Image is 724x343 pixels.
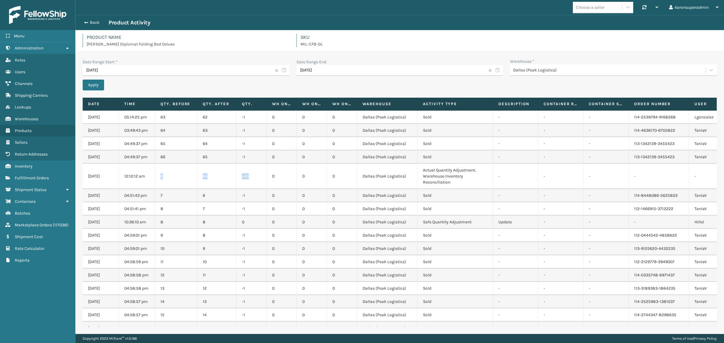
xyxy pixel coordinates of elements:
[629,202,689,216] td: 112-1466915-3712222
[423,101,487,107] label: Activity Type
[15,93,48,98] span: Shipping Carriers
[538,111,583,124] td: -
[267,269,297,282] td: 0
[357,282,418,295] td: Dallas (Peak Logistics)
[538,322,583,335] td: -
[15,46,43,51] span: Administration
[267,282,297,295] td: 0
[629,295,689,308] td: 114-2525983-1381037
[83,269,119,282] td: [DATE]
[297,164,327,189] td: 0
[493,150,538,164] td: -
[83,322,119,335] td: [DATE]
[119,216,155,229] td: 10:36:10 am
[583,322,629,335] td: -
[538,269,583,282] td: -
[418,164,493,189] td: Actual Quantity Adjustment, Warehouse Inventory Reconciliation
[418,137,493,150] td: Sold
[493,124,538,137] td: -
[629,255,689,269] td: 112-2129779-3949007
[363,101,412,107] label: Warehouse
[629,322,689,335] td: 112-2129779-3949007
[629,242,689,255] td: 113-9125620-4432235
[493,242,538,255] td: -
[155,308,197,322] td: 15
[357,164,418,189] td: Dallas (Peak Logistics)
[297,322,327,335] td: 0
[15,164,33,169] span: Inventory
[15,105,31,110] span: Lookups
[297,150,327,164] td: 0
[418,322,493,335] td: Sold
[155,322,197,335] td: 16
[267,242,297,255] td: 0
[124,101,149,107] label: Time
[15,69,25,74] span: Users
[267,111,297,124] td: 0
[267,216,297,229] td: 0
[327,189,357,202] td: 0
[119,255,155,269] td: 04:58:59 pm
[83,189,119,202] td: [DATE]
[119,308,155,322] td: 04:58:57 pm
[583,150,629,164] td: -
[418,124,493,137] td: Sold
[493,164,538,189] td: -
[538,308,583,322] td: -
[513,67,706,73] div: Dallas (Peak Logistics)
[237,255,267,269] td: -1
[15,199,36,204] span: Containers
[357,124,418,137] td: Dallas (Peak Logistics)
[237,269,267,282] td: -1
[197,242,237,255] td: 9
[267,229,297,242] td: 0
[155,282,197,295] td: 13
[83,229,119,242] td: [DATE]
[357,295,418,308] td: Dallas (Peak Logistics)
[297,137,327,150] td: 0
[589,101,623,107] label: Container Status
[327,202,357,216] td: 0
[629,137,689,150] td: 113-1342139-3455423
[197,124,237,137] td: 63
[629,111,689,124] td: 114-2539794-9168268
[576,4,605,11] div: Choose a seller
[493,111,538,124] td: -
[197,282,237,295] td: 12
[583,124,629,137] td: -
[357,322,418,335] td: Dallas (Peak Logistics)
[583,164,629,189] td: -
[15,175,49,181] span: Fulfillment Orders
[418,242,493,255] td: Sold
[83,124,119,137] td: [DATE]
[327,308,357,322] td: 0
[297,59,326,65] label: Date Range End
[267,295,297,308] td: 0
[155,111,197,124] td: 63
[83,216,119,229] td: [DATE]
[155,229,197,242] td: 9
[629,124,689,137] td: 114-4636170-6705822
[583,202,629,216] td: -
[357,150,418,164] td: Dallas (Peak Logistics)
[119,322,155,335] td: 04:58:56 pm
[629,308,689,322] td: 114-2744347-8298635
[327,229,357,242] td: 0
[538,202,583,216] td: -
[538,164,583,189] td: -
[583,189,629,202] td: -
[53,222,68,228] span: ( 117038 )
[155,269,197,282] td: 12
[83,150,119,164] td: [DATE]
[197,322,237,335] td: 15
[493,216,538,229] td: Update
[327,150,357,164] td: 0
[297,282,327,295] td: 0
[583,137,629,150] td: -
[357,111,418,124] td: Dallas (Peak Logistics)
[15,152,48,157] span: Return Addresses
[583,255,629,269] td: -
[327,164,357,189] td: 0
[237,124,267,137] td: -1
[297,202,327,216] td: 0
